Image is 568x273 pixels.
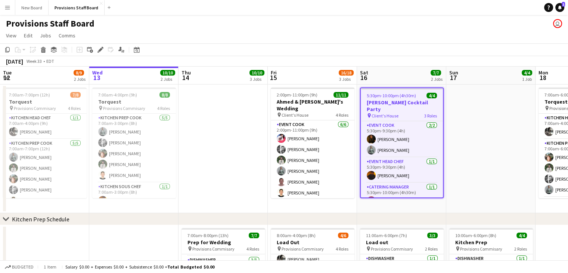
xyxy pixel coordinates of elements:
a: Jobs [37,31,54,40]
span: Thu [181,69,191,76]
span: 7/7 [249,233,259,238]
h3: Kitchen Prep [449,239,533,246]
div: 2 Jobs [161,76,175,82]
h1: Provisions Staff Board [6,18,94,29]
span: 16/18 [339,70,354,76]
span: Comms [59,32,75,39]
app-job-card: 7:00am-4:00pm (9h)8/8Torquest Provisions Commisary4 RolesKitchen Prep Cook5/57:00am-3:00pm (8h)[P... [92,88,176,198]
span: Client's House [372,113,398,119]
h3: Torquest [92,98,176,105]
app-card-role: Event Cook2/25:30pm-9:30pm (4h)[PERSON_NAME][PERSON_NAME] [361,121,443,157]
app-card-role: Kitchen Head Chef1/110:00am-2:00pm (4h)[PERSON_NAME] [271,241,354,267]
span: View [6,32,16,39]
span: Provisions Commisary [282,246,324,252]
a: Comms [56,31,78,40]
span: Sun [449,69,458,76]
span: 10/10 [249,70,264,76]
app-card-role: Kitchen Prep Cook5/57:00am-7:00pm (12h)[PERSON_NAME][PERSON_NAME][PERSON_NAME][PERSON_NAME][PERSO... [3,139,87,208]
span: 4/6 [338,233,348,238]
span: 14 [180,73,191,82]
span: Provisions Commisary [192,246,235,252]
app-card-role: Kitchen Head Chef1/17:00am-4:00pm (9h)[PERSON_NAME] [3,114,87,139]
a: Edit [21,31,35,40]
div: 3 Jobs [339,76,353,82]
div: 2 Jobs [74,76,86,82]
span: Client's House [282,112,308,118]
span: 8:00am-4:00pm (8h) [277,233,316,238]
h3: Load out [360,239,444,246]
button: Budgeted [4,263,35,271]
span: Wed [92,69,103,76]
app-job-card: 2:00pm-11:00pm (9h)11/11Ahmed & [PERSON_NAME]'s Wedding Client's House4 RolesEvent Cook6/62:00pm-... [271,88,354,198]
span: 1 item [41,264,59,270]
app-card-role: Event Head Chef1/15:30pm-9:30pm (4h)[PERSON_NAME] [361,157,443,183]
span: 7:00am-8:00pm (13h) [187,233,229,238]
button: Provisions Staff Board [49,0,105,15]
span: 16 [359,73,368,82]
span: 4 Roles [336,112,348,118]
app-card-role: Kitchen Prep Cook5/57:00am-3:00pm (8h)[PERSON_NAME][PERSON_NAME][PERSON_NAME][PERSON_NAME][PERSON... [92,114,176,182]
div: 2 Jobs [431,76,443,82]
span: 10:00am-6:00pm (8h) [455,233,496,238]
span: 3 Roles [424,113,437,119]
span: Tue [3,69,12,76]
span: Fri [271,69,277,76]
app-job-card: 7:00am-7:00pm (12h)7/8Torquest Provisions Commisary4 RolesKitchen Head Chef1/17:00am-4:00pm (9h)[... [3,88,87,198]
span: 7:00am-4:00pm (9h) [98,92,137,98]
span: 12 [2,73,12,82]
span: 11:00am-6:00pm (7h) [366,233,407,238]
span: 13 [91,73,103,82]
span: 15 [270,73,277,82]
span: Mon [538,69,548,76]
span: 4 Roles [157,105,170,111]
span: 2:00pm-11:00pm (9h) [277,92,317,98]
span: Week 33 [25,58,43,64]
div: Kitchen Prep Schedule [12,215,69,223]
span: Budgeted [12,264,34,270]
h3: Ahmed & [PERSON_NAME]'s Wedding [271,98,354,112]
span: 10/10 [160,70,175,76]
span: 2 Roles [425,246,438,252]
span: Jobs [40,32,51,39]
span: Provisions Commisary [460,246,502,252]
span: 8/8 [159,92,170,98]
div: 1 Job [522,76,532,82]
span: 7/7 [431,70,441,76]
h3: Prep for Wedding [181,239,265,246]
span: Provisions Commisary [371,246,413,252]
app-card-role: Catering Manager1/15:30pm-10:00pm (4h30m)[PERSON_NAME] [361,183,443,208]
a: 1 [555,3,564,12]
div: Salary $0.00 + Expenses $0.00 + Subsistence $0.00 = [65,264,214,270]
span: Edit [24,32,32,39]
span: 5:30pm-10:00pm (4h30m) [367,93,416,98]
span: 8/9 [74,70,84,76]
span: 7/8 [70,92,81,98]
span: 7:00am-7:00pm (12h) [9,92,50,98]
app-job-card: 5:30pm-10:00pm (4h30m)4/4[PERSON_NAME] Cocktail Party Client's House3 RolesEvent Cook2/25:30pm-9:... [360,88,444,198]
span: 3/3 [427,233,438,238]
div: 3 Jobs [250,76,264,82]
a: View [3,31,19,40]
span: Provisions Commisary [14,105,56,111]
span: 2 Roles [514,246,527,252]
div: EDT [46,58,54,64]
span: Sat [360,69,368,76]
app-card-role: Kitchen Sous Chef1/17:00am-3:00pm (8h)[PERSON_NAME] [92,182,176,208]
span: 4 Roles [68,105,81,111]
span: 11/11 [333,92,348,98]
app-card-role: Event Cook6/62:00pm-11:00pm (9h)[PERSON_NAME][PERSON_NAME][PERSON_NAME][PERSON_NAME][PERSON_NAME]... [271,120,354,200]
div: [DATE] [6,58,23,65]
span: 17 [448,73,458,82]
span: 4/4 [516,233,527,238]
span: 18 [537,73,548,82]
span: Provisions Commisary [103,105,145,111]
h3: Load Out [271,239,354,246]
button: New Board [15,0,49,15]
span: 4 Roles [336,246,348,252]
span: 4/4 [522,70,532,76]
span: 1 [562,2,565,7]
